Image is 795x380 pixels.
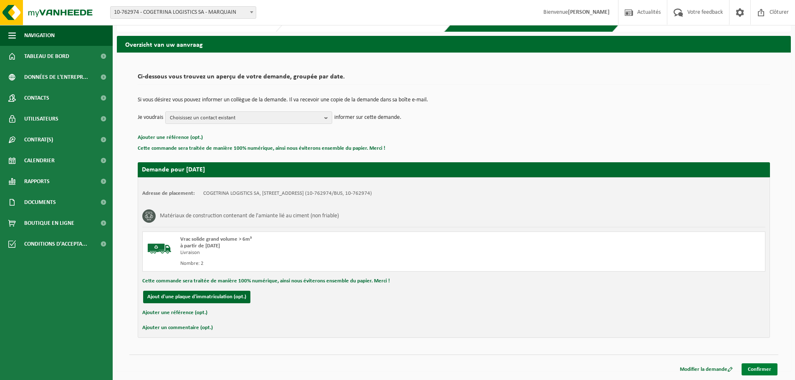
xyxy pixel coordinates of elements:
div: Nombre: 2 [180,260,487,267]
p: Je voudrais [138,111,163,124]
span: Contacts [24,88,49,108]
h2: Overzicht van uw aanvraag [117,36,791,52]
button: Ajouter une référence (opt.) [142,307,207,318]
button: Cette commande sera traitée de manière 100% numérique, ainsi nous éviterons ensemble du papier. M... [142,276,390,287]
strong: Adresse de placement: [142,191,195,196]
a: Confirmer [742,363,777,375]
span: Choisissez un contact existant [170,112,321,124]
div: Livraison [180,249,487,256]
span: Conditions d'accepta... [24,234,87,254]
strong: [PERSON_NAME] [568,9,610,15]
h3: Matériaux de construction contenant de l'amiante lié au ciment (non friable) [160,209,339,223]
h2: Ci-dessous vous trouvez un aperçu de votre demande, groupée par date. [138,73,770,85]
span: Navigation [24,25,55,46]
span: Tableau de bord [24,46,69,67]
span: Calendrier [24,150,55,171]
span: Données de l'entrepr... [24,67,88,88]
button: Ajouter un commentaire (opt.) [142,322,213,333]
strong: à partir de [DATE] [180,243,220,249]
button: Choisissez un contact existant [165,111,332,124]
a: Modifier la demande [674,363,739,375]
span: Vrac solide grand volume > 6m³ [180,237,252,242]
td: COGETRINA LOGISTICS SA, [STREET_ADDRESS] (10-762974/BUS, 10-762974) [203,190,372,197]
span: Boutique en ligne [24,213,74,234]
span: 10-762974 - COGETRINA LOGISTICS SA - MARQUAIN [111,7,256,18]
span: Utilisateurs [24,108,58,129]
img: BL-SO-LV.png [147,236,172,261]
p: Si vous désirez vous pouvez informer un collègue de la demande. Il va recevoir une copie de la de... [138,97,770,103]
strong: Demande pour [DATE] [142,166,205,173]
p: informer sur cette demande. [334,111,401,124]
span: Contrat(s) [24,129,53,150]
span: 10-762974 - COGETRINA LOGISTICS SA - MARQUAIN [110,6,256,19]
button: Cette commande sera traitée de manière 100% numérique, ainsi nous éviterons ensemble du papier. M... [138,143,385,154]
button: Ajout d'une plaque d'immatriculation (opt.) [143,291,250,303]
button: Ajouter une référence (opt.) [138,132,203,143]
span: Documents [24,192,56,213]
span: Rapports [24,171,50,192]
